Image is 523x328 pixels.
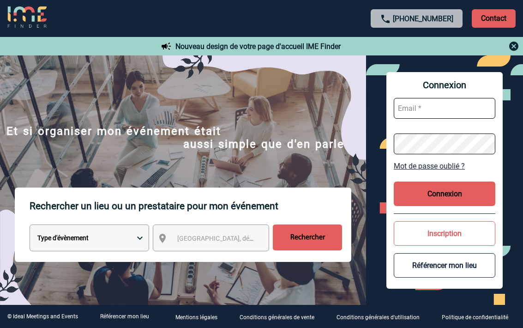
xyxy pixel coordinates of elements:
a: Politique de confidentialité [434,312,523,321]
p: Contact [472,9,516,28]
p: Conditions générales d'utilisation [337,314,420,321]
input: Rechercher [273,225,342,250]
a: Conditions générales de vente [232,312,329,321]
a: Conditions générales d'utilisation [329,312,434,321]
input: Email * [394,98,495,119]
img: call-24-px.png [380,13,391,24]
a: Mentions légales [168,312,232,321]
button: Connexion [394,182,495,206]
a: Référencer mon lieu [100,313,149,320]
button: Inscription [394,221,495,246]
span: Connexion [394,79,495,91]
div: © Ideal Meetings and Events [7,313,78,320]
p: Rechercher un lieu ou un prestataire pour mon événement [30,188,342,225]
p: Politique de confidentialité [442,314,508,321]
a: Mot de passe oublié ? [394,162,495,170]
a: [PHONE_NUMBER] [393,14,453,23]
p: Conditions générales de vente [240,314,314,321]
span: [GEOGRAPHIC_DATA], département, région... [177,235,306,242]
button: Référencer mon lieu [394,253,495,278]
p: Mentions légales [175,314,217,321]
